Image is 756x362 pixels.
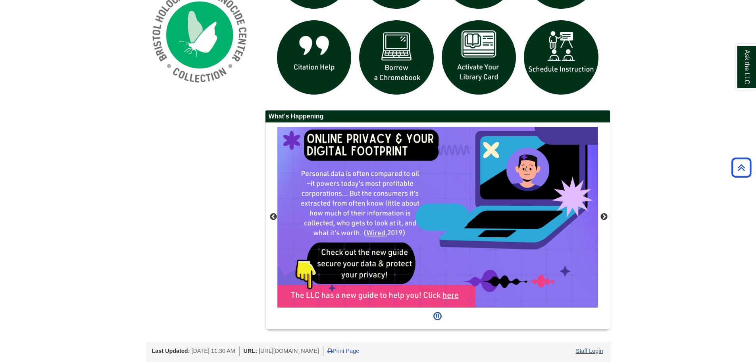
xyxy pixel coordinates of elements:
img: Borrow a chromebook icon links to the borrow a chromebook web page [355,16,438,99]
a: Staff Login [576,348,603,354]
img: citation help icon links to citation help guide page [273,16,356,99]
span: [URL][DOMAIN_NAME] [259,348,319,354]
img: activate Library Card icon links to form to activate student ID into library card [438,16,520,99]
h2: What's Happening [265,110,610,123]
a: Back to Top [729,162,754,173]
div: This box contains rotating images [277,127,598,308]
button: Next [600,213,608,221]
span: [DATE] 11:30 AM [191,348,235,354]
img: For faculty. Schedule Library Instruction icon links to form. [520,16,602,99]
span: URL: [244,348,257,354]
i: Print Page [327,348,333,354]
span: Last Updated: [152,348,190,354]
button: Pause [431,308,444,325]
button: Previous [269,213,277,221]
a: Print Page [327,348,359,354]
